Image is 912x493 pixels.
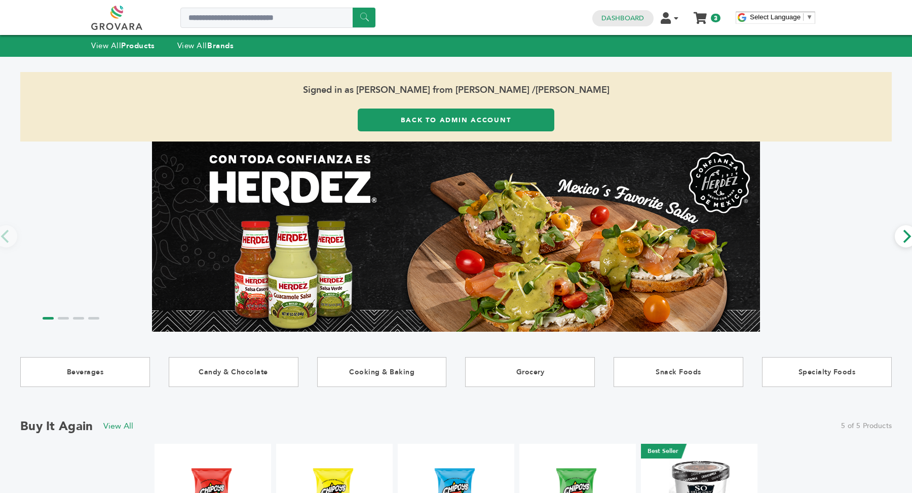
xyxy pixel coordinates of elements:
[614,357,743,387] a: Snack Foods
[152,142,760,332] img: Marketplace Top Banner 1
[180,8,375,28] input: Search a product or brand...
[91,41,155,51] a: View AllProducts
[762,357,892,387] a: Specialty Foods
[358,109,554,131] a: Back to Admin Account
[20,357,150,387] a: Beverages
[806,13,813,21] span: ▼
[20,418,93,435] h2: Buy it Again
[88,317,99,320] li: Page dot 4
[841,421,892,431] span: 5 of 5 Products
[803,13,804,21] span: ​
[711,14,720,22] span: 3
[601,14,644,23] a: Dashboard
[317,357,447,387] a: Cooking & Baking
[169,357,298,387] a: Candy & Chocolate
[121,41,155,51] strong: Products
[207,41,234,51] strong: Brands
[20,72,892,109] span: Signed in as [PERSON_NAME] from [PERSON_NAME] /[PERSON_NAME]
[103,420,134,432] a: View All
[58,317,69,320] li: Page dot 2
[43,317,54,320] li: Page dot 1
[750,13,813,21] a: Select Language​
[73,317,84,320] li: Page dot 3
[177,41,234,51] a: View AllBrands
[465,357,595,387] a: Grocery
[695,9,706,20] a: My Cart
[750,13,801,21] span: Select Language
